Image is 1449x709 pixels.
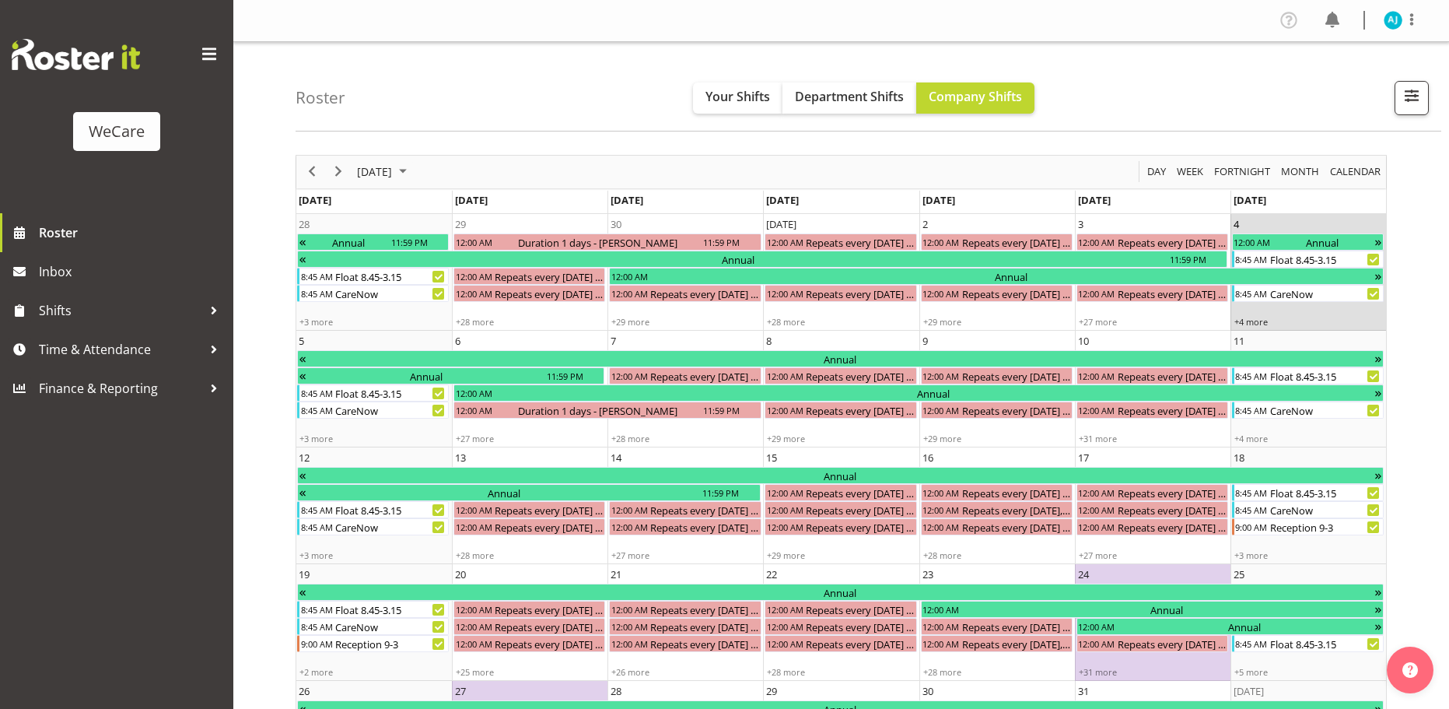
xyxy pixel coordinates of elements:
[1269,636,1383,651] div: Float 8.45-3.15
[296,214,452,331] td: Sunday, September 28, 2025
[921,285,1073,302] div: Repeats every thursday - Kelly-Ann Hofmeester Begin From Thursday, October 2, 2025 at 12:00:00 AM...
[299,269,334,284] div: 8:45 AM
[921,484,1073,501] div: Repeats every thursday - Kelly-Ann Hofmeester Begin From Thursday, October 16, 2025 at 12:00:00 A...
[454,636,493,651] div: 12:00 AM
[302,162,323,181] button: Previous
[610,286,649,301] div: 12:00 AM
[299,602,334,617] div: 8:45 AM
[1076,433,1230,444] div: +31 more
[390,234,429,250] div: 11:59 PM
[334,269,448,284] div: Float 8.45-3.15
[297,367,604,384] div: Annual Begin From Saturday, October 4, 2025 at 12:00:00 AM GMT+13:00 Ends At Monday, October 6, 2...
[921,501,1073,518] div: Repeats every wednesday, thursday - Deepti Raturi Begin From Thursday, October 16, 2025 at 12:00:...
[452,448,607,564] td: Monday, October 13, 2025
[705,88,770,105] span: Your Shifts
[765,502,804,518] div: 12:00 AM
[454,502,493,518] div: 12:00 AM
[765,234,804,250] div: 12:00 AM
[454,269,493,284] div: 12:00 AM
[921,402,1073,419] div: Repeats every thursday - Kelly-Ann Hofmeester Begin From Thursday, October 9, 2025 at 12:00:00 AM...
[1116,519,1227,535] div: Repeats every [DATE] - [PERSON_NAME]
[334,286,448,301] div: CareNow
[297,233,449,251] div: Annual Begin From Wednesday, September 17, 2025 at 12:00:00 AM GMT+12:00 Ends At Sunday, Septembe...
[608,316,762,328] div: +29 more
[1076,233,1228,251] div: Repeats every friday - Nicki Alexander Begin From Friday, October 3, 2025 at 12:00:00 AM GMT+13:0...
[921,367,1073,384] div: Repeats every thursday - Kelly-Ann Hofmeester Begin From Thursday, October 9, 2025 at 12:00:00 AM...
[1075,331,1230,448] td: Friday, October 10, 2025
[765,635,916,652] div: Repeats every wednesday - Yvonne Denny Begin From Wednesday, October 22, 2025 at 12:00:00 AM GMT+...
[764,433,918,444] div: +29 more
[1232,285,1384,302] div: CareNow Begin From Saturday, October 4, 2025 at 8:45:00 AM GMT+13:00 Ends At Saturday, October 4,...
[1116,234,1227,250] div: Repeats every [DATE] - [PERSON_NAME]
[334,619,448,634] div: CareNow
[297,350,1384,367] div: Annual Begin From Tuesday, September 30, 2025 at 12:00:00 AM GMT+13:00 Ends At Sunday, November 2...
[922,519,961,535] div: 12:00 AM
[804,502,915,518] div: Repeats every [DATE] - Sweet-[PERSON_NAME]
[1269,368,1383,384] div: Float 8.45-3.15
[765,485,804,500] div: 12:00 AM
[1076,316,1230,328] div: +27 more
[922,402,961,418] div: 12:00 AM
[922,368,961,384] div: 12:00 AM
[1116,502,1227,518] div: Repeats every [DATE] - [PERSON_NAME]
[296,316,450,328] div: +3 more
[1213,162,1272,181] span: Fortnight
[452,331,607,448] td: Monday, October 6, 2025
[1077,234,1116,250] div: 12:00 AM
[453,233,761,251] div: Duration 1 days - Deepti Raturi Begin From Monday, September 29, 2025 at 12:00:00 AM GMT+13:00 En...
[609,635,761,652] div: Repeats every tuesday - Andrea Ramirez Begin From Tuesday, October 21, 2025 at 12:00:00 AM GMT+13...
[763,564,919,681] td: Wednesday, October 22, 2025
[454,286,493,301] div: 12:00 AM
[1076,402,1228,419] div: Repeats every friday - Nicki Alexander Begin From Friday, October 10, 2025 at 12:00:00 AM GMT+13:...
[39,338,202,361] span: Time & Attendance
[609,501,761,518] div: Repeats every tuesday - Kelly-Ann Hofmeester Begin From Tuesday, October 14, 2025 at 12:00:00 AM ...
[609,601,761,618] div: Repeats every tuesday - Kelly-Ann Hofmeester Begin From Tuesday, October 21, 2025 at 12:00:00 AM ...
[1077,485,1116,500] div: 12:00 AM
[453,666,607,678] div: +25 more
[1269,286,1383,301] div: CareNow
[1234,286,1269,301] div: 8:45 AM
[763,331,919,448] td: Wednesday, October 8, 2025
[649,602,760,617] div: Repeats every [DATE] - [PERSON_NAME]
[493,519,604,535] div: Repeats every [DATE] - [PERSON_NAME]
[1077,502,1116,518] div: 12:00 AM
[1230,564,1386,681] td: Saturday, October 25, 2025
[764,549,918,561] div: +29 more
[297,268,449,285] div: Float 8.45-3.15 Begin From Sunday, September 28, 2025 at 8:45:00 AM GMT+13:00 Ends At Sunday, Sep...
[1116,286,1227,301] div: Repeats every [DATE] - [PERSON_NAME]
[919,331,1075,448] td: Thursday, October 9, 2025
[919,448,1075,564] td: Thursday, October 16, 2025
[765,501,916,518] div: Repeats every wednesday - Sweet-Lin Chan Begin From Wednesday, October 15, 2025 at 12:00:00 AM GM...
[453,549,607,561] div: +28 more
[39,299,202,322] span: Shifts
[961,234,1072,250] div: Repeats every [DATE] - [PERSON_NAME]
[922,234,961,250] div: 12:00 AM
[493,269,604,284] div: Repeats every [DATE] - [PERSON_NAME]
[1077,619,1116,634] div: 12:00 AM
[649,636,760,651] div: Repeats every [DATE] - [PERSON_NAME]
[1116,636,1227,651] div: Repeats every [DATE] - [PERSON_NAME]
[299,402,334,418] div: 8:45 AM
[1077,636,1116,651] div: 12:00 AM
[493,402,702,418] div: Duration 1 days - [PERSON_NAME]
[1234,636,1269,651] div: 8:45 AM
[1232,367,1384,384] div: Float 8.45-3.15 Begin From Saturday, October 11, 2025 at 8:45:00 AM GMT+13:00 Ends At Saturday, O...
[607,331,763,448] td: Tuesday, October 7, 2025
[1075,448,1230,564] td: Friday, October 17, 2025
[922,636,961,651] div: 12:00 AM
[1233,234,1272,250] div: 12:00 AM
[961,619,1072,634] div: Repeats every [DATE] - [PERSON_NAME]
[452,214,607,331] td: Monday, September 29, 2025
[608,433,762,444] div: +28 more
[1232,501,1384,518] div: CareNow Begin From Saturday, October 18, 2025 at 8:45:00 AM GMT+13:00 Ends At Saturday, October 1...
[1076,285,1228,302] div: Repeats every friday - AJ Jones Begin From Friday, October 3, 2025 at 12:00:00 AM GMT+13:00 Ends ...
[961,485,1072,500] div: Repeats every [DATE] - [PERSON_NAME]
[334,502,448,518] div: Float 8.45-3.15
[453,501,605,518] div: Repeats every monday - Jessica Cummings Begin From Monday, October 13, 2025 at 12:00:00 AM GMT+13...
[804,485,915,500] div: Repeats every [DATE] - [PERSON_NAME]
[296,433,450,444] div: +3 more
[1076,484,1228,501] div: Repeats every friday - Nicki Alexander Begin From Friday, October 17, 2025 at 12:00:00 AM GMT+13:...
[961,502,1072,518] div: Repeats every [DATE], [DATE] - [PERSON_NAME]
[1234,485,1269,500] div: 8:45 AM
[334,519,448,535] div: CareNow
